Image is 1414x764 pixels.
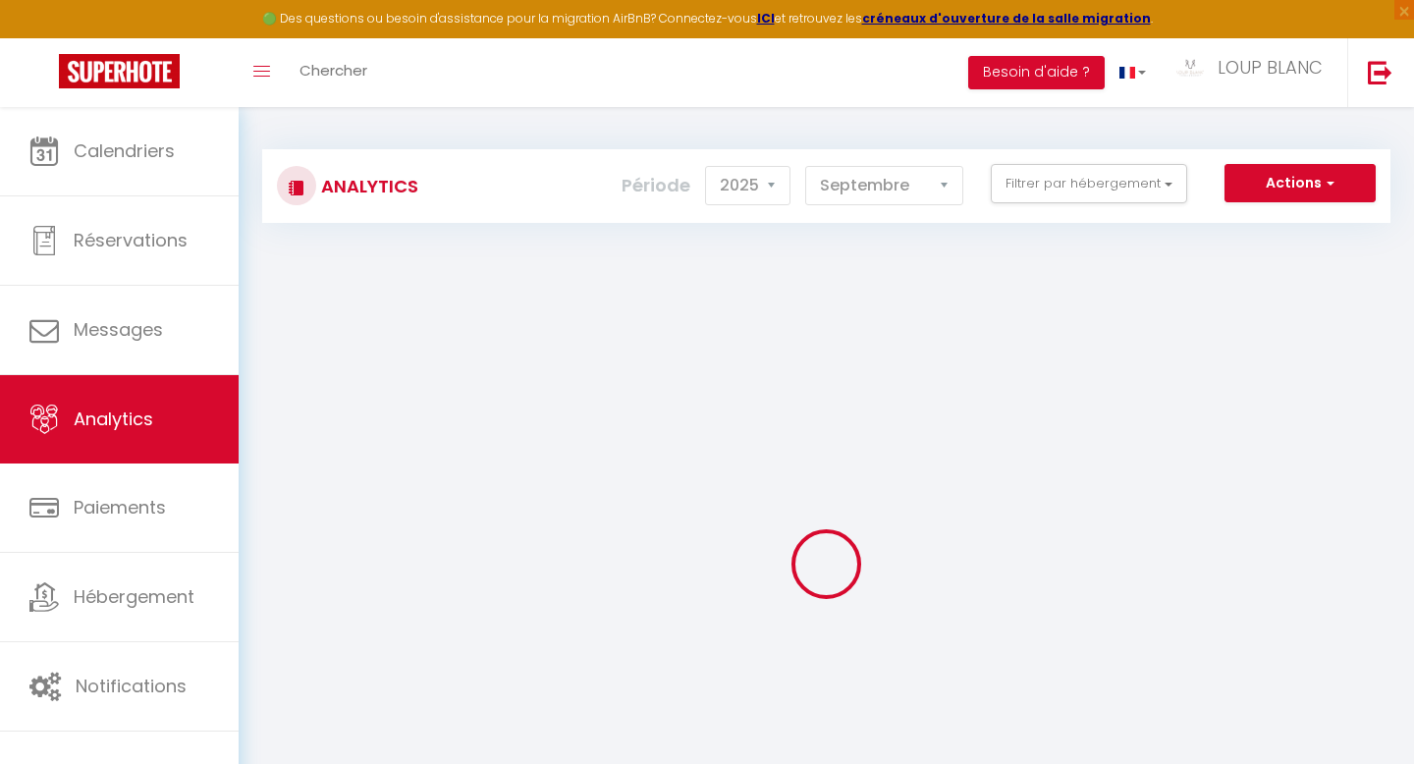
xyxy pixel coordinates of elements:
[622,164,690,207] label: Période
[285,38,382,107] a: Chercher
[74,407,153,431] span: Analytics
[74,138,175,163] span: Calendriers
[299,60,367,81] span: Chercher
[1368,60,1392,84] img: logout
[316,164,418,208] h3: Analytics
[74,317,163,342] span: Messages
[1224,164,1376,203] button: Actions
[74,495,166,519] span: Paiements
[862,10,1151,27] a: créneaux d'ouverture de la salle migration
[16,8,75,67] button: Ouvrir le widget de chat LiveChat
[74,228,188,252] span: Réservations
[757,10,775,27] a: ICI
[1218,55,1323,80] span: LOUP BLANC
[74,584,194,609] span: Hébergement
[1161,38,1347,107] a: ... LOUP BLANC
[59,54,180,88] img: Super Booking
[968,56,1105,89] button: Besoin d'aide ?
[1175,58,1205,78] img: ...
[76,674,187,698] span: Notifications
[991,164,1187,203] button: Filtrer par hébergement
